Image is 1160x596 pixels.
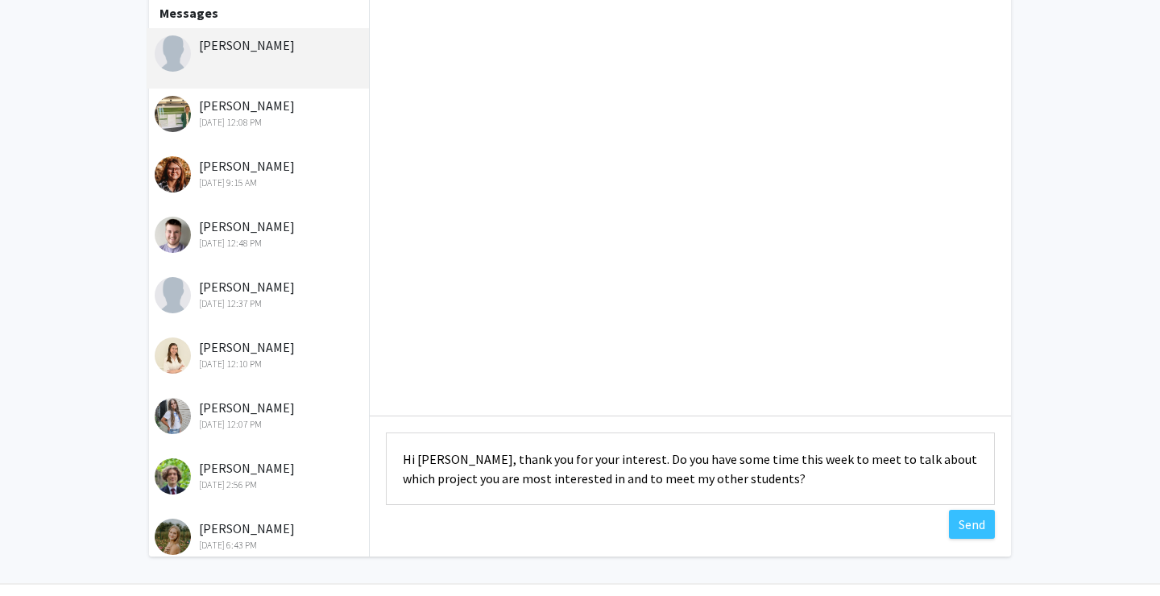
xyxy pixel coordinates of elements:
[155,417,365,432] div: [DATE] 12:07 PM
[155,96,191,132] img: Josephine Traver
[155,277,191,313] img: Keshav Bhandari
[155,519,191,555] img: Jillian Fortwengler
[155,296,365,311] div: [DATE] 12:37 PM
[155,398,365,432] div: [PERSON_NAME]
[155,236,365,250] div: [DATE] 12:48 PM
[155,519,365,553] div: [PERSON_NAME]
[386,433,995,505] textarea: Message
[155,538,365,553] div: [DATE] 6:43 PM
[12,524,68,584] iframe: Chat
[155,357,365,371] div: [DATE] 12:10 PM
[155,217,191,253] img: Isaac Dodson
[155,337,365,371] div: [PERSON_NAME]
[155,458,365,492] div: [PERSON_NAME]
[155,277,365,311] div: [PERSON_NAME]
[155,176,365,190] div: [DATE] 9:15 AM
[155,35,365,55] div: [PERSON_NAME]
[155,398,191,434] img: Ella Santiago
[155,217,365,250] div: [PERSON_NAME]
[155,96,365,130] div: [PERSON_NAME]
[155,156,191,192] img: Katelyn Straw
[949,510,995,539] button: Send
[155,458,191,495] img: Nate Berry
[159,5,218,21] b: Messages
[155,337,191,374] img: Peyton McCubbin
[155,478,365,492] div: [DATE] 2:56 PM
[155,115,365,130] div: [DATE] 12:08 PM
[155,35,191,72] img: Kamryn Camp
[155,156,365,190] div: [PERSON_NAME]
